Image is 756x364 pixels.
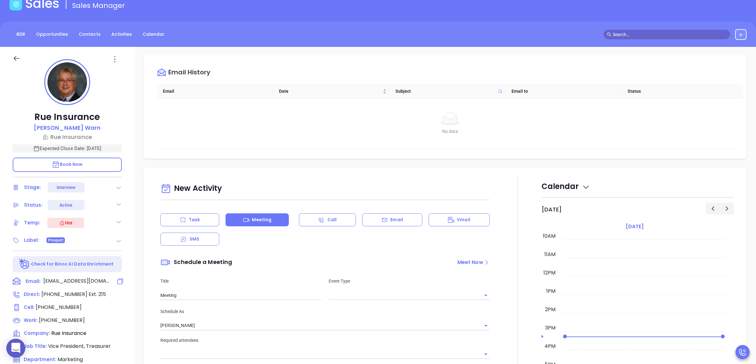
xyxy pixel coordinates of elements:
span: Calendar [542,181,590,191]
span: [PHONE_NUMBER] [41,291,87,298]
span: Work : [24,317,38,323]
button: Previous day [706,203,720,214]
a: [PERSON_NAME] Warn [34,123,101,133]
span: Email: [26,277,40,286]
h2: [DATE] [542,206,562,213]
span: Vice President, Treasurer [48,342,111,350]
span: Company: [24,330,50,336]
p: Title [160,278,321,285]
span: Rue Insurance [51,329,86,337]
th: Date [273,84,389,99]
div: Label: [24,235,39,245]
div: 1pm [545,287,557,295]
p: Expected Close Date: [DATE] [13,144,122,153]
input: Search… [613,31,727,38]
p: Schedule As [160,308,489,315]
img: profile-user [47,62,87,102]
span: Marketing [58,356,83,363]
th: Status [621,84,737,99]
span: Cell : [24,304,34,311]
p: Email [390,217,403,223]
div: 2pm [544,306,557,313]
span: [EMAIL_ADDRESS][DOMAIN_NAME] [43,277,110,285]
img: Ai-Enrich-DaqCidB-.svg [19,259,30,270]
input: Add a title [160,291,321,300]
th: Email to [505,84,621,99]
span: Prospect [48,237,64,244]
span: Sales Manager [72,1,125,10]
span: Direct : [24,291,40,298]
div: Status: [24,200,43,210]
span: Job Title: [24,343,47,349]
p: Check for Binox AI Data Enrichment [31,261,114,267]
div: New Activity [160,181,489,197]
div: Interview [57,182,76,192]
span: Subject [395,88,495,95]
a: Calendar [139,29,168,40]
a: Opportunities [32,29,72,40]
span: [PHONE_NUMBER] [36,304,82,311]
div: Stage: [24,183,41,192]
span: search [607,32,611,37]
div: 4pm [543,342,557,350]
p: Rue Insurance [13,111,122,123]
p: Required attendees [160,337,489,344]
button: Open [481,291,490,300]
p: Vmail [457,217,470,223]
a: Activities [108,29,136,40]
a: Rue Insurance [13,133,122,141]
p: Meeting [252,217,271,223]
button: Open [481,350,490,359]
div: 3pm [544,324,557,332]
span: Book Now [52,161,83,167]
p: Event Type [329,278,489,285]
p: [PERSON_NAME] Warn [34,123,101,132]
th: Email [157,84,273,99]
div: Meet Now [457,259,483,266]
div: Active [59,200,72,210]
div: Email History [168,69,210,78]
a: Contacts [75,29,104,40]
button: Next day [720,203,734,214]
span: Department: [24,356,56,363]
p: Call [327,217,337,223]
div: 10am [542,232,557,240]
div: 12pm [542,269,557,277]
p: SMS [189,236,199,242]
a: [DATE] [624,222,645,231]
div: 11am [543,251,557,258]
span: Date [279,88,381,95]
span: Schedule a Meeting [160,258,232,266]
span: Ext. 215 [87,291,106,298]
button: Open [481,321,490,330]
span: [PHONE_NUMBER] [39,317,85,324]
div: Temp: [24,218,40,228]
div: No data [162,128,738,135]
a: BDR [13,29,29,40]
div: Hot [59,219,72,227]
p: Task [189,217,200,223]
